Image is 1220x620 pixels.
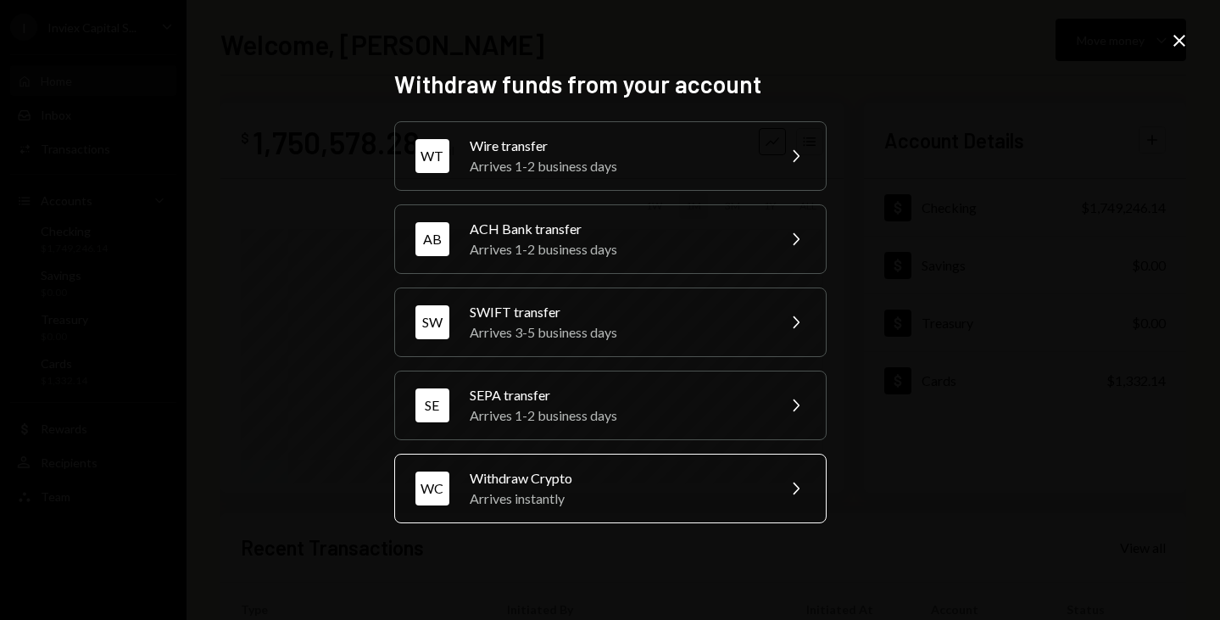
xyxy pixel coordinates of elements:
[470,156,765,176] div: Arrives 1-2 business days
[415,305,449,339] div: SW
[470,405,765,426] div: Arrives 1-2 business days
[415,222,449,256] div: AB
[394,454,827,523] button: WCWithdraw CryptoArrives instantly
[394,68,827,101] h2: Withdraw funds from your account
[470,385,765,405] div: SEPA transfer
[470,239,765,260] div: Arrives 1-2 business days
[470,489,765,509] div: Arrives instantly
[470,468,765,489] div: Withdraw Crypto
[394,371,827,440] button: SESEPA transferArrives 1-2 business days
[470,322,765,343] div: Arrives 3-5 business days
[394,121,827,191] button: WTWire transferArrives 1-2 business days
[415,472,449,505] div: WC
[415,139,449,173] div: WT
[394,288,827,357] button: SWSWIFT transferArrives 3-5 business days
[415,388,449,422] div: SE
[470,219,765,239] div: ACH Bank transfer
[470,302,765,322] div: SWIFT transfer
[394,204,827,274] button: ABACH Bank transferArrives 1-2 business days
[470,136,765,156] div: Wire transfer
